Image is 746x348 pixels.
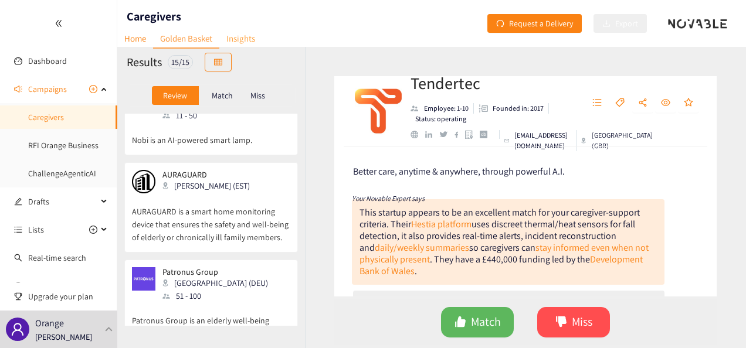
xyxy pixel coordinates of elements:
button: table [205,53,232,71]
h2: Results [127,54,162,70]
span: like [455,316,466,329]
a: ChallengeAgenticAI [28,168,96,179]
a: daily/weekly summaries [375,241,469,254]
span: Drafts [28,190,97,213]
span: table [214,58,222,67]
p: [EMAIL_ADDRESS][DOMAIN_NAME] [514,130,571,151]
p: AURAGUARD is a smart home monitoring device that ensures the safety and well-being of elderly or ... [132,193,290,244]
a: facebook [455,131,466,138]
div: This startup appears to be an excellent match for your caregiver-support criteria. Their uses dis... [360,206,649,277]
p: [PERSON_NAME] [35,330,92,343]
div: [PERSON_NAME] (EST) [162,179,257,192]
i: Your Novable Expert says [352,194,425,203]
span: double-left [55,19,63,28]
p: Employee: 1-10 [424,103,469,114]
button: unordered-list [586,94,608,112]
a: Golden Basket [153,29,219,49]
div: Widget de chat [687,292,746,348]
li: Status [411,114,466,124]
span: tag [615,98,625,108]
span: Miss [572,313,592,331]
p: Match [212,91,233,100]
button: tag [609,94,630,112]
a: google maps [465,130,480,139]
div: 15 / 15 [168,55,193,69]
a: Insights [219,29,262,47]
span: star [684,98,693,108]
img: Snapshot of the company's website [132,170,155,193]
a: [PERSON_NAME] [28,281,85,291]
p: Status: operating [415,114,466,124]
p: Patronus Group [162,267,268,277]
span: plus-circle [89,226,97,234]
a: RFI Orange Business [28,140,99,151]
p: AURAGUARD [162,170,250,179]
span: trophy [14,292,22,301]
span: plus-circle [89,85,97,93]
a: twitter [439,131,454,137]
li: Employees [411,103,474,114]
a: linkedin [425,131,439,138]
button: dislikeMiss [537,307,610,337]
span: Match [471,313,501,331]
button: likeMatch [441,307,514,337]
span: share-alt [638,98,647,108]
span: dislike [555,316,567,329]
span: unordered-list [592,98,602,108]
a: Real-time search [28,253,86,263]
li: Founded in year [474,103,549,114]
div: 51 - 100 [162,289,275,302]
button: star [678,94,699,112]
a: crunchbase [480,131,494,138]
span: edit [14,197,22,206]
h2: Tendertec [411,71,572,95]
iframe: Chat Widget [687,292,746,348]
span: user [11,322,25,336]
span: eye [661,98,670,108]
button: share-alt [632,94,653,112]
p: Miss [250,91,265,100]
div: 11 - 50 [162,109,289,122]
a: stay informed even when not physically present [360,241,649,265]
p: Nobi is an AI-powered smart lamp. [132,122,290,146]
span: Campaigns [28,77,67,101]
span: Better care, anytime & anywhere, through powerful A.I. [353,165,565,178]
span: sound [14,85,22,93]
span: Upgrade your plan [28,285,108,308]
a: Hestia platform [411,218,472,230]
img: Company Logo [355,88,402,135]
a: Caregivers [28,112,64,122]
div: [GEOGRAPHIC_DATA] (GBR) [581,130,654,151]
p: Founded in: 2017 [493,103,544,114]
button: redoRequest a Delivery [487,14,582,33]
a: Development Bank of Wales [360,253,643,277]
button: downloadExport [594,14,647,33]
a: Home [117,29,153,47]
p: Review [163,91,187,100]
a: website [411,131,425,138]
span: redo [496,19,504,29]
a: Dashboard [28,56,67,66]
h1: Caregivers [127,8,181,25]
button: eye [655,94,676,112]
span: Request a Delivery [509,17,573,30]
p: Orange [35,316,64,330]
span: unordered-list [14,226,22,234]
div: [GEOGRAPHIC_DATA] (DEU) [162,277,275,289]
span: Lists [28,218,44,241]
img: Snapshot of the company's website [132,267,155,291]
